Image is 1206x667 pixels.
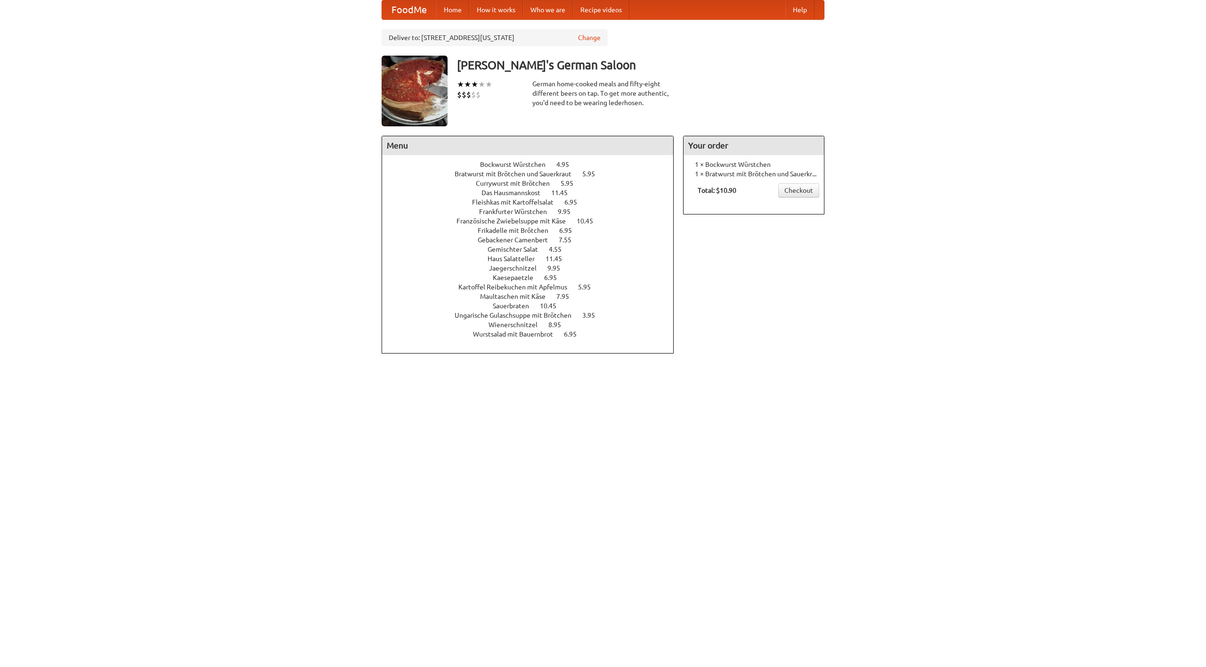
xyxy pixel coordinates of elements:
h4: Your order [684,136,824,155]
h4: Menu [382,136,673,155]
li: ★ [457,79,464,90]
a: Bockwurst Würstchen 4.95 [480,161,587,168]
li: 1 × Bockwurst Würstchen [688,160,819,169]
span: Fleishkas mit Kartoffelsalat [472,198,563,206]
span: Maultaschen mit Käse [480,293,555,300]
span: Gemischter Salat [488,246,547,253]
span: Jaegerschnitzel [489,264,546,272]
span: 6.95 [564,198,587,206]
a: Französische Zwiebelsuppe mit Käse 10.45 [456,217,611,225]
li: ★ [485,79,492,90]
div: German home-cooked meals and fifty-eight different beers on tap. To get more authentic, you'd nee... [532,79,674,107]
span: 11.45 [551,189,577,197]
li: $ [466,90,471,100]
span: 11.45 [546,255,571,263]
span: 5.95 [561,180,583,187]
span: 5.95 [578,283,600,291]
span: Das Hausmannskost [481,189,550,197]
span: 6.95 [559,227,581,234]
span: 10.45 [540,302,566,310]
a: Frankfurter Würstchen 9.95 [479,208,588,215]
span: Kaesepaetzle [493,274,543,281]
a: Help [785,0,815,19]
span: 8.95 [548,321,570,329]
span: Französische Zwiebelsuppe mit Käse [456,217,575,225]
a: Ungarische Gulaschsuppe mit Brötchen 3.95 [455,312,612,319]
a: Gemischter Salat 4.55 [488,246,579,253]
span: 9.95 [547,264,570,272]
a: Kaesepaetzle 6.95 [493,274,574,281]
li: 1 × Bratwurst mit Brötchen und Sauerkraut [688,169,819,179]
a: Home [436,0,469,19]
div: Deliver to: [STREET_ADDRESS][US_STATE] [382,29,608,46]
span: Gebackener Camenbert [478,236,557,244]
span: 3.95 [582,312,604,319]
span: Bockwurst Würstchen [480,161,555,168]
a: FoodMe [382,0,436,19]
span: Wienerschnitzel [489,321,547,329]
li: ★ [478,79,485,90]
li: ★ [464,79,471,90]
span: 4.55 [549,246,571,253]
a: Sauerbraten 10.45 [493,302,574,310]
a: Wurstsalad mit Bauernbrot 6.95 [473,330,594,338]
a: Fleishkas mit Kartoffelsalat 6.95 [472,198,595,206]
span: 7.55 [559,236,581,244]
span: 5.95 [582,170,604,178]
a: Gebackener Camenbert 7.55 [478,236,589,244]
b: Total: $10.90 [698,187,736,194]
span: Frikadelle mit Brötchen [478,227,558,234]
a: Checkout [778,183,819,198]
a: Recipe videos [573,0,629,19]
span: 6.95 [564,330,586,338]
span: 7.95 [556,293,579,300]
a: Kartoffel Reibekuchen mit Apfelmus 5.95 [458,283,608,291]
span: 4.95 [556,161,579,168]
span: Haus Salatteller [488,255,544,263]
a: How it works [469,0,523,19]
a: Haus Salatteller 11.45 [488,255,579,263]
li: ★ [471,79,478,90]
a: Maultaschen mit Käse 7.95 [480,293,587,300]
li: $ [457,90,462,100]
span: Sauerbraten [493,302,538,310]
li: $ [471,90,476,100]
a: Wienerschnitzel 8.95 [489,321,579,329]
span: Ungarische Gulaschsuppe mit Brötchen [455,312,581,319]
span: 10.45 [577,217,603,225]
span: Kartoffel Reibekuchen mit Apfelmus [458,283,577,291]
li: $ [476,90,481,100]
span: Bratwurst mit Brötchen und Sauerkraut [455,170,581,178]
a: Change [578,33,601,42]
span: Frankfurter Würstchen [479,208,556,215]
h3: [PERSON_NAME]'s German Saloon [457,56,824,74]
a: Who we are [523,0,573,19]
a: Frikadelle mit Brötchen 6.95 [478,227,589,234]
a: Jaegerschnitzel 9.95 [489,264,578,272]
a: Bratwurst mit Brötchen und Sauerkraut 5.95 [455,170,612,178]
li: $ [462,90,466,100]
span: 6.95 [544,274,566,281]
span: Currywurst mit Brötchen [476,180,559,187]
span: Wurstsalad mit Bauernbrot [473,330,562,338]
a: Das Hausmannskost 11.45 [481,189,585,197]
a: Currywurst mit Brötchen 5.95 [476,180,591,187]
span: 9.95 [558,208,580,215]
img: angular.jpg [382,56,448,126]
